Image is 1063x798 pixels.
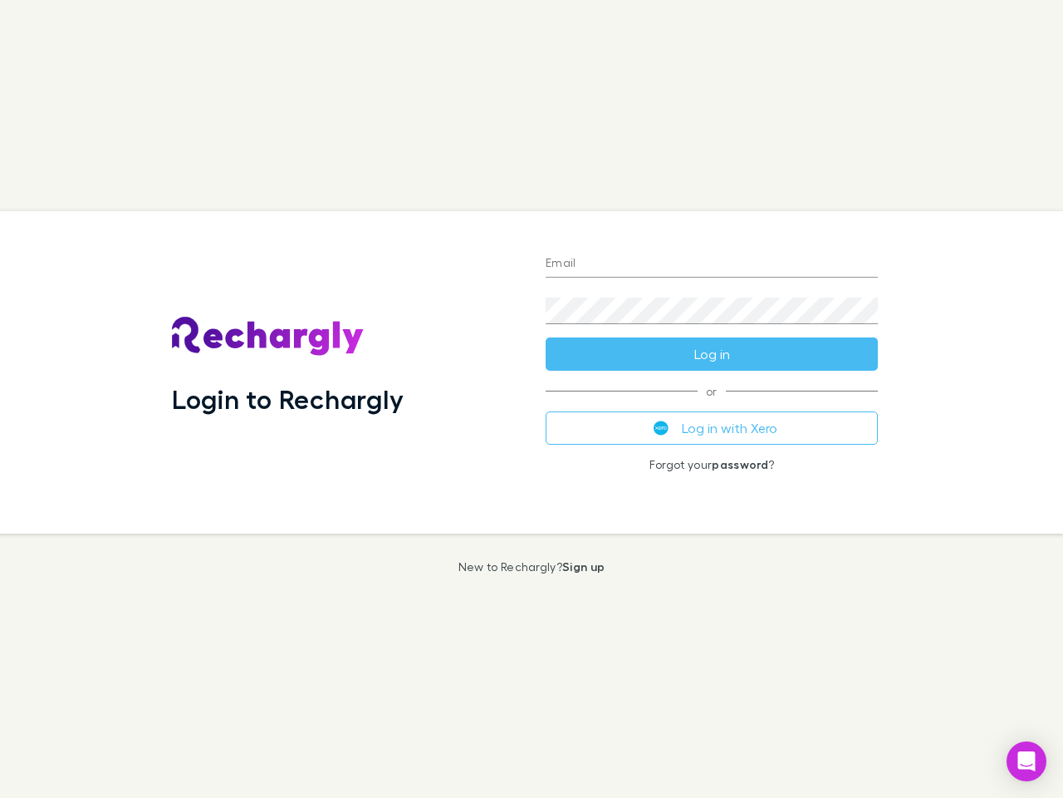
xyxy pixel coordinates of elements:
span: or [546,391,878,392]
button: Log in with Xero [546,411,878,445]
a: password [712,457,768,471]
img: Rechargly's Logo [172,317,365,357]
p: New to Rechargly? [458,560,605,574]
a: Sign up [562,559,605,574]
button: Log in [546,337,878,371]
h1: Login to Rechargly [172,383,404,415]
img: Xero's logo [654,421,669,436]
div: Open Intercom Messenger [1007,741,1046,781]
p: Forgot your ? [546,458,878,471]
